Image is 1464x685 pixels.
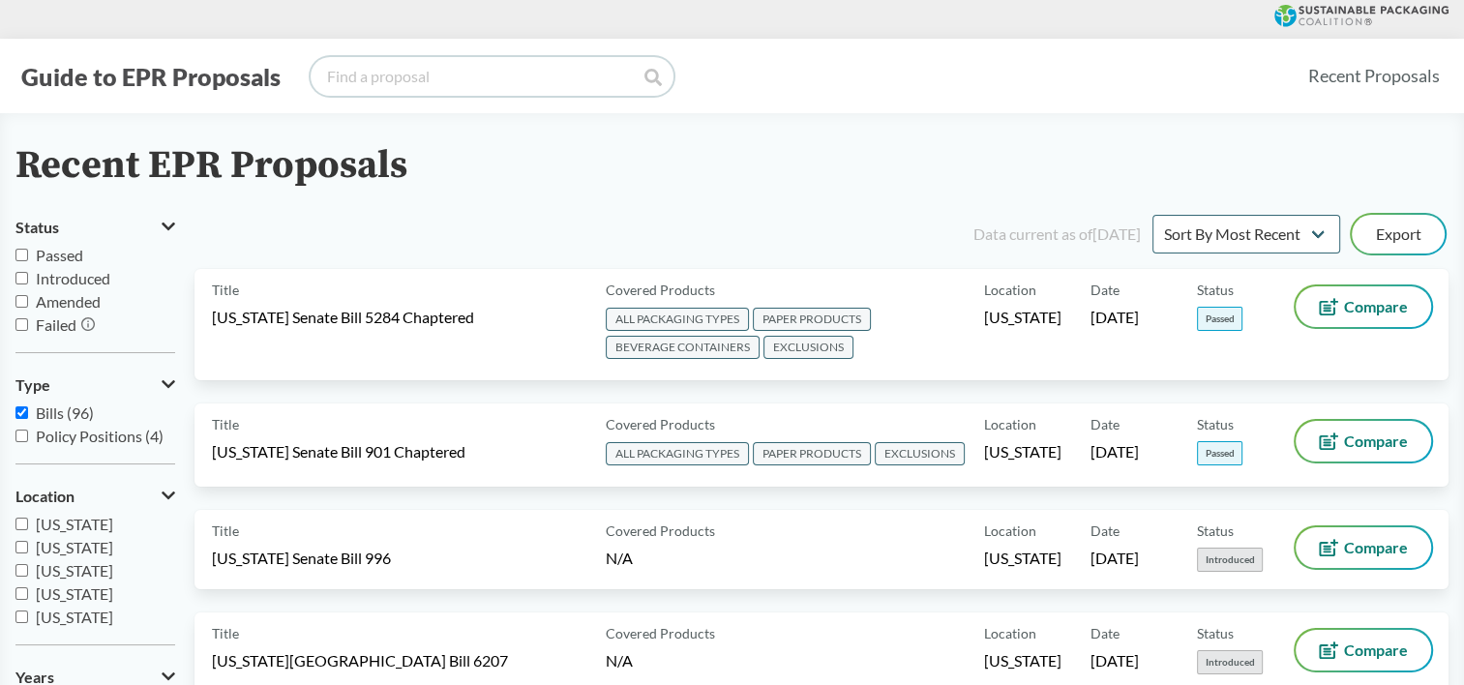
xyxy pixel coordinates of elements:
[1352,215,1445,253] button: Export
[1197,307,1242,331] span: Passed
[15,144,407,188] h2: Recent EPR Proposals
[1091,280,1120,300] span: Date
[15,318,28,331] input: Failed
[15,249,28,261] input: Passed
[15,518,28,530] input: [US_STATE]
[15,587,28,600] input: [US_STATE]
[212,441,465,462] span: [US_STATE] Senate Bill 901 Chaptered
[212,307,474,328] span: [US_STATE] Senate Bill 5284 Chaptered
[1197,441,1242,465] span: Passed
[1296,421,1431,462] button: Compare
[1091,441,1139,462] span: [DATE]
[311,57,673,96] input: Find a proposal
[1296,527,1431,568] button: Compare
[984,280,1036,300] span: Location
[36,315,76,334] span: Failed
[1091,623,1120,643] span: Date
[15,369,175,402] button: Type
[1197,548,1263,572] span: Introduced
[606,549,633,567] span: N/A
[973,223,1141,246] div: Data current as of [DATE]
[15,295,28,308] input: Amended
[212,414,239,434] span: Title
[984,650,1061,671] span: [US_STATE]
[36,608,113,626] span: [US_STATE]
[1091,307,1139,328] span: [DATE]
[36,403,94,422] span: Bills (96)
[1296,630,1431,670] button: Compare
[15,61,286,92] button: Guide to EPR Proposals
[1091,548,1139,569] span: [DATE]
[212,623,239,643] span: Title
[606,651,633,670] span: N/A
[606,308,749,331] span: ALL PACKAGING TYPES
[763,336,853,359] span: EXCLUSIONS
[1091,521,1120,541] span: Date
[15,376,50,394] span: Type
[606,280,715,300] span: Covered Products
[212,521,239,541] span: Title
[36,515,113,533] span: [US_STATE]
[15,480,175,513] button: Location
[36,538,113,556] span: [US_STATE]
[1300,54,1449,98] a: Recent Proposals
[606,414,715,434] span: Covered Products
[36,246,83,264] span: Passed
[1344,433,1408,449] span: Compare
[984,414,1036,434] span: Location
[36,584,113,603] span: [US_STATE]
[1344,299,1408,314] span: Compare
[875,442,965,465] span: EXCLUSIONS
[753,308,871,331] span: PAPER PRODUCTS
[15,430,28,442] input: Policy Positions (4)
[15,406,28,419] input: Bills (96)
[212,280,239,300] span: Title
[606,336,760,359] span: BEVERAGE CONTAINERS
[1344,642,1408,658] span: Compare
[36,269,110,287] span: Introduced
[606,623,715,643] span: Covered Products
[1197,521,1234,541] span: Status
[36,292,101,311] span: Amended
[15,564,28,577] input: [US_STATE]
[984,623,1036,643] span: Location
[984,307,1061,328] span: [US_STATE]
[984,521,1036,541] span: Location
[1296,286,1431,327] button: Compare
[15,611,28,623] input: [US_STATE]
[984,441,1061,462] span: [US_STATE]
[984,548,1061,569] span: [US_STATE]
[15,211,175,244] button: Status
[15,541,28,553] input: [US_STATE]
[36,427,164,445] span: Policy Positions (4)
[212,548,391,569] span: [US_STATE] Senate Bill 996
[36,561,113,580] span: [US_STATE]
[1197,623,1234,643] span: Status
[15,219,59,236] span: Status
[1344,540,1408,555] span: Compare
[1197,650,1263,674] span: Introduced
[606,521,715,541] span: Covered Products
[753,442,871,465] span: PAPER PRODUCTS
[15,272,28,284] input: Introduced
[1091,414,1120,434] span: Date
[1197,414,1234,434] span: Status
[15,488,75,505] span: Location
[606,442,749,465] span: ALL PACKAGING TYPES
[1197,280,1234,300] span: Status
[212,650,508,671] span: [US_STATE][GEOGRAPHIC_DATA] Bill 6207
[1091,650,1139,671] span: [DATE]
